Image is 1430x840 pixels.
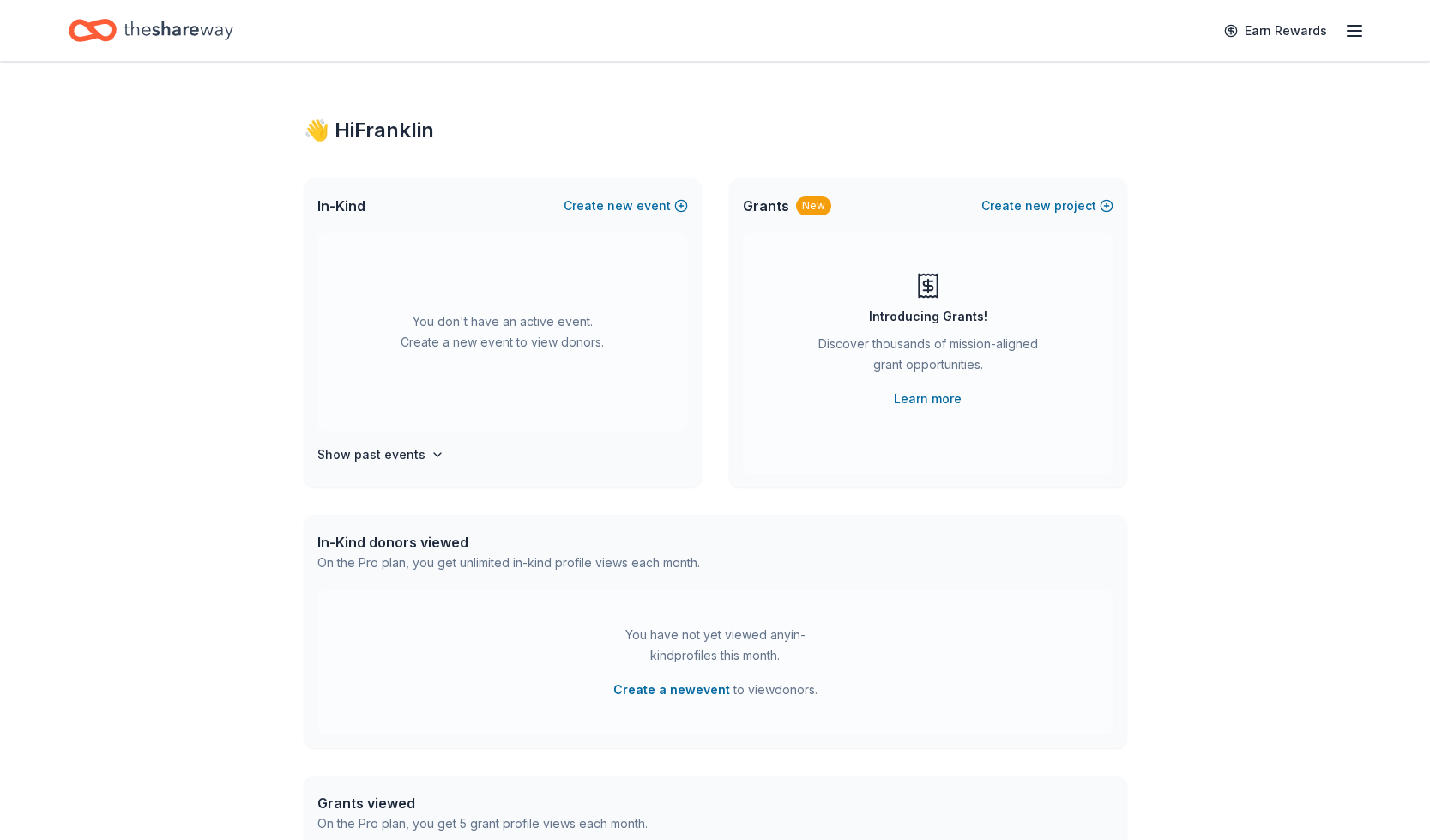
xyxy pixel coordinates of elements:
span: In-Kind [317,196,365,216]
span: to view donors . [613,680,818,700]
div: Discover thousands of mission-aligned grant opportunities. [812,334,1045,382]
a: Earn Rewards [1214,15,1337,46]
button: Createnewevent [564,196,688,216]
div: On the Pro plan, you get unlimited in-kind profile views each month. [317,553,700,573]
div: 👋 Hi Franklin [304,117,1127,144]
a: Home [69,10,233,51]
div: New [796,196,831,215]
div: Grants viewed [317,793,648,813]
div: On the Pro plan, you get 5 grant profile views each month. [317,813,648,834]
div: You don't have an active event. Create a new event to view donors. [317,233,688,431]
div: You have not yet viewed any in-kind profiles this month. [608,625,823,666]
div: In-Kind donors viewed [317,532,700,553]
button: Show past events [317,444,444,465]
span: new [607,196,633,216]
span: new [1025,196,1051,216]
h4: Show past events [317,444,425,465]
a: Learn more [894,389,962,409]
button: Create a newevent [613,680,730,700]
div: Introducing Grants! [869,306,987,327]
span: Grants [743,196,789,216]
button: Createnewproject [981,196,1113,216]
